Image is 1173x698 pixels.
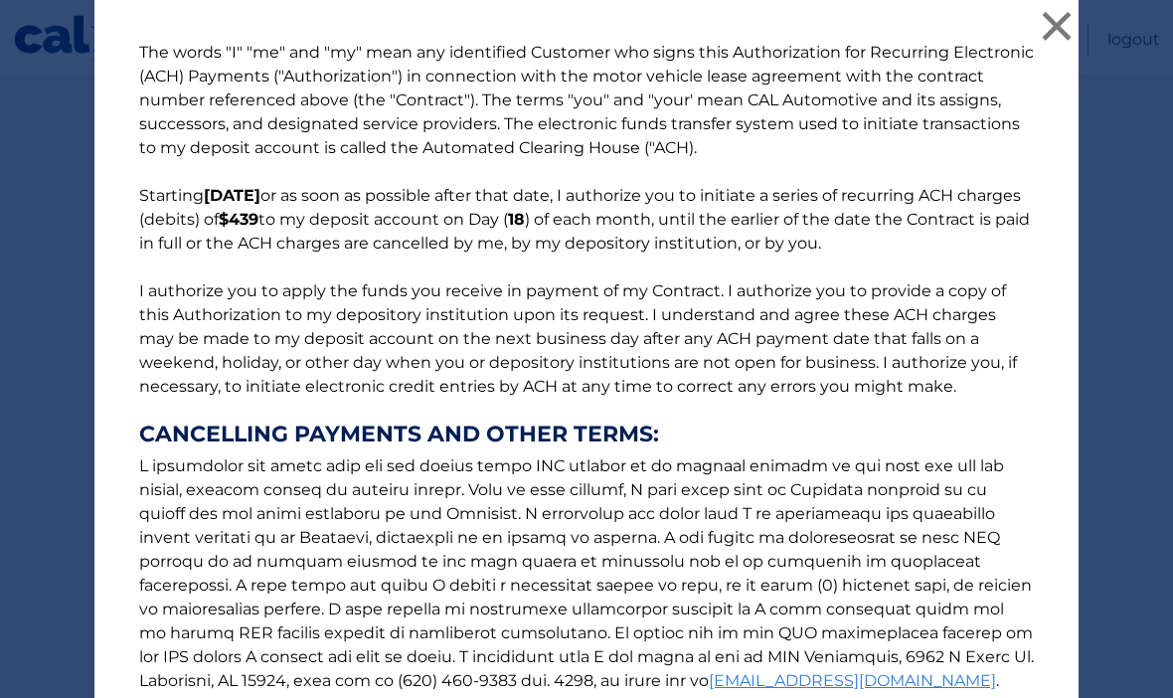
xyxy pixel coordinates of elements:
[508,210,525,229] b: 18
[204,186,260,205] b: [DATE]
[1037,6,1077,46] button: ×
[139,423,1034,446] strong: CANCELLING PAYMENTS AND OTHER TERMS:
[709,671,996,690] a: [EMAIL_ADDRESS][DOMAIN_NAME]
[219,210,258,229] b: $439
